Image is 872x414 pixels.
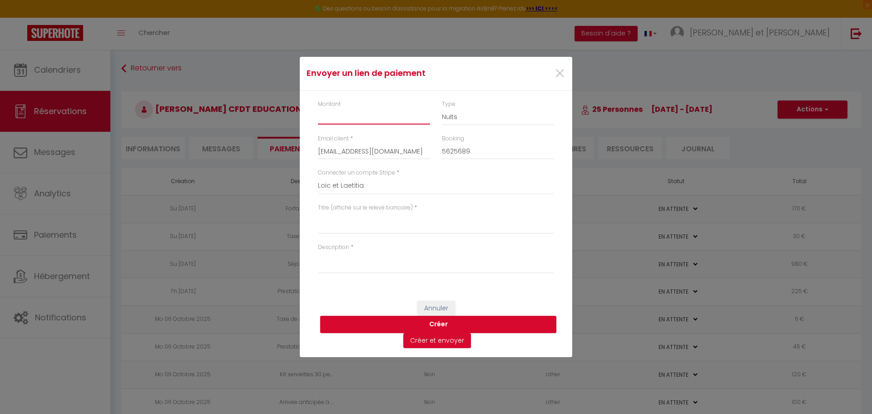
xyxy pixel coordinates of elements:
label: Type [442,100,456,109]
button: Créer [320,316,556,333]
label: Description [318,243,349,252]
button: Annuler [417,301,455,316]
label: Email client [318,135,349,143]
label: Booking [442,135,464,143]
button: Créer et envoyer [403,333,471,349]
label: Montant [318,100,341,109]
span: × [554,60,565,87]
button: Close [554,64,565,84]
label: Titre (affiché sur le relevé bancaire) [318,204,413,212]
h4: Envoyer un lien de paiement [307,67,475,80]
label: Connecter un compte Stripe [318,169,395,177]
